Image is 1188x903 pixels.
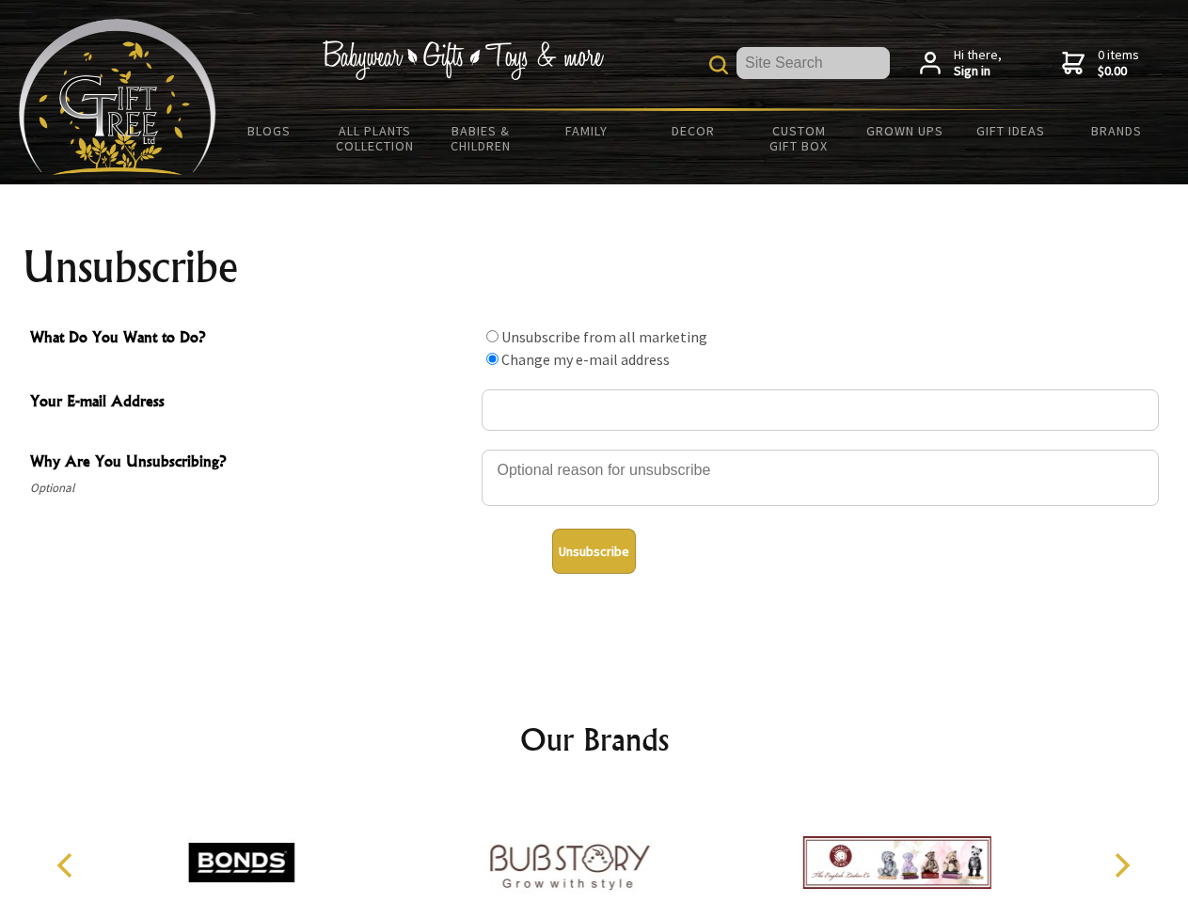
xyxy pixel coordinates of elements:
a: Decor [640,111,746,150]
a: Custom Gift Box [746,111,852,166]
span: Optional [30,477,472,499]
label: Unsubscribe from all marketing [501,327,707,346]
span: Hi there, [954,47,1002,80]
a: Grown Ups [851,111,958,150]
a: Gift Ideas [958,111,1064,150]
a: Babies & Children [428,111,534,166]
span: What Do You Want to Do? [30,325,472,353]
button: Previous [47,845,88,886]
input: What Do You Want to Do? [486,330,499,342]
span: Why Are You Unsubscribing? [30,450,472,477]
input: What Do You Want to Do? [486,353,499,365]
a: All Plants Collection [323,111,429,166]
img: product search [709,55,728,74]
a: Brands [1064,111,1170,150]
img: Babywear - Gifts - Toys & more [322,40,604,80]
a: Hi there,Sign in [920,47,1002,80]
button: Next [1101,845,1142,886]
h1: Unsubscribe [23,245,1166,290]
a: BLOGS [216,111,323,150]
input: Your E-mail Address [482,389,1159,431]
img: Babyware - Gifts - Toys and more... [19,19,216,175]
span: 0 items [1098,46,1139,80]
button: Unsubscribe [552,529,636,574]
strong: $0.00 [1098,63,1139,80]
h2: Our Brands [38,717,1151,762]
strong: Sign in [954,63,1002,80]
input: Site Search [737,47,890,79]
label: Change my e-mail address [501,350,670,369]
a: Family [534,111,641,150]
textarea: Why Are You Unsubscribing? [482,450,1159,506]
a: 0 items$0.00 [1062,47,1139,80]
span: Your E-mail Address [30,389,472,417]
